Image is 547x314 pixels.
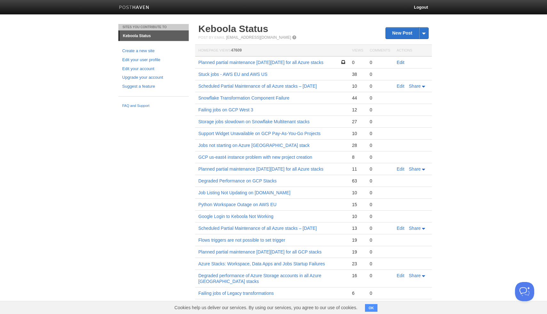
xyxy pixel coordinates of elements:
div: 15 [352,202,363,207]
div: 12 [352,107,363,113]
a: Planned partial maintenance [DATE][DATE] for all Azure stacks [198,166,323,172]
th: Comments [367,45,393,57]
a: Job Listing Not Updating on [DOMAIN_NAME] [198,190,290,195]
button: OK [365,304,377,312]
span: 47609 [231,48,242,52]
div: 0 [370,119,390,125]
div: 11 [352,166,363,172]
a: Scheduled Partial Maintenance of all Azure stacks – [DATE] [198,226,317,231]
a: Scheduled Partial Maintenance of all Azure stacks – [DATE] [198,84,317,89]
div: 28 [352,142,363,148]
div: 0 [370,107,390,113]
a: Edit [397,226,404,231]
span: Share [409,226,421,231]
div: 27 [352,119,363,125]
a: Keboola Status [198,23,268,34]
th: Actions [393,45,432,57]
a: Google Login to Keboola Not Working [198,214,273,219]
th: Homepage Views [195,45,349,57]
div: 0 [370,290,390,296]
a: Storage jobs slowdown on Snowflake Multitenant stacks [198,119,310,124]
div: 0 [370,261,390,267]
iframe: Help Scout Beacon - Open [515,282,534,301]
div: 19 [352,237,363,243]
div: 10 [352,190,363,196]
div: 0 [370,142,390,148]
a: [EMAIL_ADDRESS][DOMAIN_NAME] [226,35,291,40]
span: Post by Email [198,36,225,39]
a: Upgrade your account [122,74,185,81]
a: Support Widget Unavailable on GCP Pay-As-You-Go Projects [198,131,321,136]
span: Share [409,273,421,278]
a: Edit [397,84,404,89]
div: 0 [370,71,390,77]
a: Failing jobs of Legacy transformations [198,291,274,296]
a: Edit your user profile [122,57,185,63]
a: Jobs not starting on Azure [GEOGRAPHIC_DATA] stack [198,143,310,148]
a: Keboola Status [120,31,189,41]
span: Share [409,84,421,89]
a: Degraded performance of Azure Storage accounts in all Azure [GEOGRAPHIC_DATA] stacks [198,273,321,284]
div: 0 [370,202,390,207]
div: 0 [352,60,363,65]
div: 0 [370,166,390,172]
div: 10 [352,131,363,136]
a: Edit your account [122,66,185,72]
div: 13 [352,225,363,231]
img: Posthaven-bar [119,5,149,10]
a: Snowflake Transformation Component Failure [198,95,289,101]
div: 38 [352,71,363,77]
a: Flows triggers are not possible to set trigger [198,238,285,243]
div: 16 [352,273,363,278]
span: Cookies help us deliver our services. By using our services, you agree to our use of cookies. [168,301,364,314]
a: GCP us-east4 instance problem with new project creation [198,155,312,160]
div: 0 [370,237,390,243]
a: Edit [397,60,404,65]
a: Azure Stacks: Workspace, Data Apps and Jobs Startup Failures [198,261,325,266]
div: 10 [352,83,363,89]
span: Share [409,166,421,172]
div: 10 [352,213,363,219]
div: 0 [370,249,390,255]
a: Edit [397,166,404,172]
a: Suggest a feature [122,83,185,90]
a: FAQ and Support [122,103,185,109]
div: 44 [352,95,363,101]
a: Failing jobs on GCP West 3 [198,107,253,112]
a: Python Workspace Outage on AWS EU [198,202,276,207]
div: 0 [370,178,390,184]
div: 0 [370,225,390,231]
div: 0 [370,190,390,196]
li: Sites You Contribute To [118,24,189,30]
a: Edit [397,273,404,278]
a: Degraded Performance on GCP Stacks [198,178,277,183]
div: 0 [370,273,390,278]
div: 0 [370,131,390,136]
a: Planned partial maintenance [DATE][DATE] for all GCP stacks [198,249,321,254]
a: Create a new site [122,48,185,54]
th: Views [349,45,366,57]
div: 0 [370,60,390,65]
div: 6 [352,290,363,296]
div: 63 [352,178,363,184]
div: 23 [352,261,363,267]
div: 0 [370,95,390,101]
a: New Post [386,28,428,39]
div: 0 [370,83,390,89]
div: 0 [370,154,390,160]
a: Planned partial maintenance [DATE][DATE] for all Azure stacks [198,60,323,65]
div: 8 [352,154,363,160]
div: 0 [370,213,390,219]
a: Stuck jobs - AWS EU and AWS US [198,72,267,77]
div: 19 [352,249,363,255]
